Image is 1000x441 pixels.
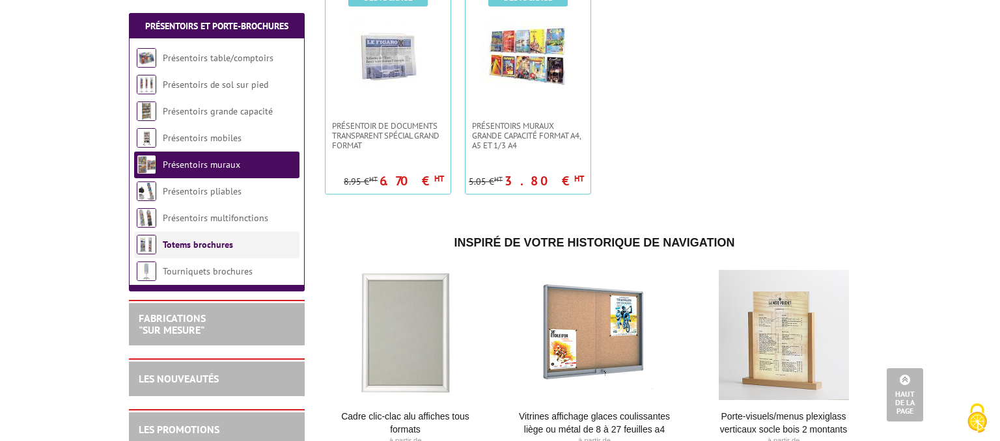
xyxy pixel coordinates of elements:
a: Présentoirs multifonctions [163,212,268,224]
p: 3.80 € [505,177,584,185]
p: 5.05 € [469,177,503,187]
a: LES PROMOTIONS [139,423,219,436]
a: PRÉSENTOIR DE DOCUMENTS TRANSPARENT SPÉCIAL GRAND FORMAT [326,121,451,150]
a: Présentoirs de sol sur pied [163,79,268,90]
a: Porte-Visuels/Menus Plexiglass Verticaux Socle Bois 2 Montants [703,410,864,436]
img: Totems brochures [137,235,156,254]
a: PRÉSENTOIRS MURAUX GRANDE CAPACITÉ FORMAT A4, A5 ET 1/3 A4 [465,121,590,150]
img: Présentoirs table/comptoirs [137,48,156,68]
a: Cadre Clic-Clac Alu affiches tous formats [325,410,486,436]
img: Présentoirs muraux [137,155,156,174]
a: Tourniquets brochures [163,265,253,277]
img: Présentoirs mobiles [137,128,156,148]
span: Inspiré de votre historique de navigation [454,236,734,249]
sup: HT [434,173,444,184]
p: 6.70 € [380,177,444,185]
span: PRÉSENTOIR DE DOCUMENTS TRANSPARENT SPÉCIAL GRAND FORMAT [332,121,444,150]
img: Présentoirs grande capacité [137,101,156,121]
img: Cookies (fenêtre modale) [961,402,993,434]
img: Présentoirs multifonctions [137,208,156,228]
img: PRÉSENTOIRS MURAUX GRANDE CAPACITÉ FORMAT A4, A5 ET 1/3 A4 [482,10,574,101]
p: 8.95 € [344,177,378,187]
a: Présentoirs et Porte-brochures [145,20,288,32]
a: Présentoirs muraux [163,159,240,170]
a: Haut de la page [887,368,923,421]
a: FABRICATIONS"Sur Mesure" [139,312,206,336]
a: Présentoirs table/comptoirs [163,52,273,64]
a: Présentoirs pliables [163,185,242,197]
img: PRÉSENTOIR DE DOCUMENTS TRANSPARENT SPÉCIAL GRAND FORMAT [342,10,434,101]
a: LES NOUVEAUTÉS [139,372,219,385]
span: PRÉSENTOIRS MURAUX GRANDE CAPACITÉ FORMAT A4, A5 ET 1/3 A4 [472,121,584,150]
sup: HT [369,174,378,183]
img: Présentoirs pliables [137,181,156,201]
a: Totems brochures [163,239,233,250]
a: Présentoirs mobiles [163,132,242,144]
button: Cookies (fenêtre modale) [954,397,1000,441]
a: Présentoirs grande capacité [163,105,273,117]
img: Présentoirs de sol sur pied [137,75,156,94]
sup: HT [574,173,584,184]
a: Vitrines affichage glaces coulissantes liège ou métal de 8 à 27 feuilles A4 [514,410,675,436]
sup: HT [494,174,503,183]
img: Tourniquets brochures [137,261,156,281]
